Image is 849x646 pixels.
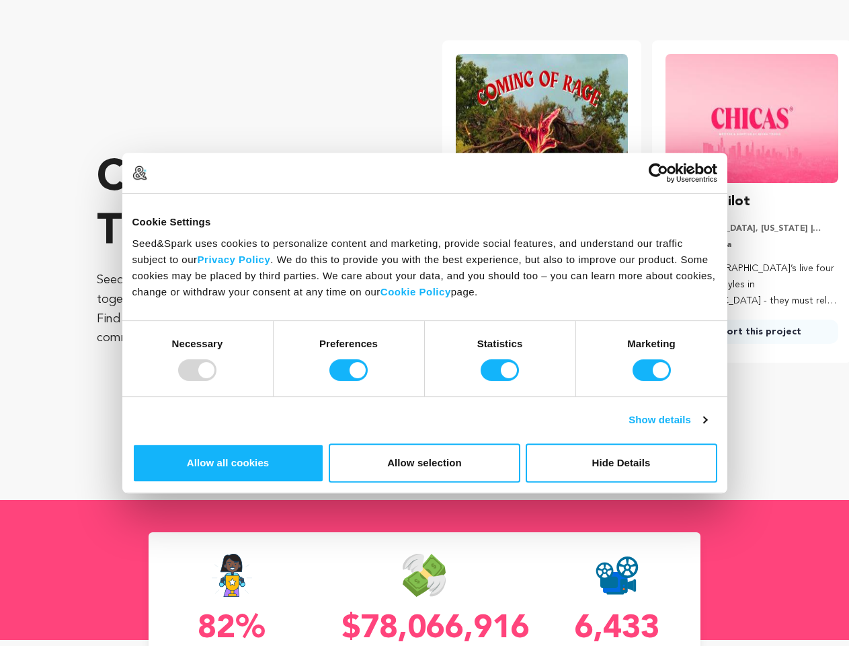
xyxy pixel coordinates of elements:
img: logo [132,166,147,180]
p: Crowdfunding that . [97,152,389,260]
div: Cookie Settings [132,214,717,230]
button: Allow all cookies [132,443,324,482]
button: Allow selection [329,443,520,482]
p: 6,433 [534,613,700,645]
img: Seed&Spark Money Raised Icon [403,554,446,597]
strong: Preferences [319,338,378,349]
a: Show details [629,412,706,428]
p: Four [DEMOGRAPHIC_DATA]’s live four different lifestyles in [GEOGRAPHIC_DATA] - they must rely on... [665,261,838,309]
p: Seed&Spark is where creators and audiences work together to bring incredible new projects to life... [97,271,389,348]
button: Hide Details [526,443,717,482]
a: Privacy Policy [198,254,271,265]
strong: Necessary [172,338,223,349]
img: Coming of Rage image [456,54,629,183]
strong: Marketing [627,338,676,349]
img: Seed&Spark Projects Created Icon [596,554,639,597]
div: Seed&Spark uses cookies to personalize content and marketing, provide social features, and unders... [132,236,717,300]
img: Seed&Spark Success Rate Icon [211,554,253,597]
a: Support this project [665,320,838,344]
p: $78,066,916 [341,613,508,645]
p: 82% [149,613,315,645]
a: Cookie Policy [380,286,451,297]
img: CHICAS Pilot image [665,54,838,183]
p: Comedy, Drama [665,240,838,250]
p: [GEOGRAPHIC_DATA], [US_STATE] | Series [665,223,838,234]
a: Usercentrics Cookiebot - opens in a new window [600,163,717,183]
strong: Statistics [477,338,523,349]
